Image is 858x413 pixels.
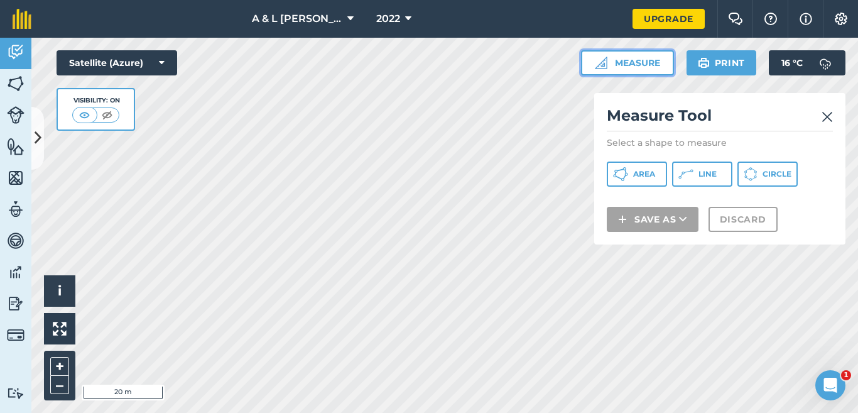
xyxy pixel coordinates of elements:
[99,109,115,121] img: svg+xml;base64,PHN2ZyB4bWxucz0iaHR0cDovL3d3dy53My5vcmcvMjAwMC9zdmciIHdpZHRoPSI1MCIgaGVpZ2h0PSI0MC...
[607,207,698,232] button: Save as
[7,263,24,282] img: svg+xml;base64,PD94bWwgdmVyc2lvbj0iMS4wIiBlbmNvZGluZz0idXRmLTgiPz4KPCEtLSBHZW5lcmF0b3I6IEFkb2JlIE...
[728,13,743,25] img: Two speech bubbles overlapping with the left bubble in the forefront
[763,13,778,25] img: A question mark icon
[698,169,717,179] span: Line
[687,50,757,75] button: Print
[841,370,851,380] span: 1
[698,55,710,70] img: svg+xml;base64,PHN2ZyB4bWxucz0iaHR0cDovL3d3dy53My5vcmcvMjAwMC9zdmciIHdpZHRoPSIxOSIgaGVpZ2h0PSIyNC...
[50,376,69,394] button: –
[595,57,607,69] img: Ruler icon
[607,136,833,149] p: Select a shape to measure
[53,322,67,336] img: Four arrows, one pointing top left, one top right, one bottom right and the last bottom left
[7,168,24,187] img: svg+xml;base64,PHN2ZyB4bWxucz0iaHR0cDovL3d3dy53My5vcmcvMjAwMC9zdmciIHdpZHRoPSI1NiIgaGVpZ2h0PSI2MC...
[7,387,24,399] img: svg+xml;base64,PD94bWwgdmVyc2lvbj0iMS4wIiBlbmNvZGluZz0idXRmLTgiPz4KPCEtLSBHZW5lcmF0b3I6IEFkb2JlIE...
[834,13,849,25] img: A cog icon
[709,207,778,232] button: Discard
[7,43,24,62] img: svg+xml;base64,PD94bWwgdmVyc2lvbj0iMS4wIiBlbmNvZGluZz0idXRmLTgiPz4KPCEtLSBHZW5lcmF0b3I6IEFkb2JlIE...
[7,74,24,93] img: svg+xml;base64,PHN2ZyB4bWxucz0iaHR0cDovL3d3dy53My5vcmcvMjAwMC9zdmciIHdpZHRoPSI1NiIgaGVpZ2h0PSI2MC...
[77,109,92,121] img: svg+xml;base64,PHN2ZyB4bWxucz0iaHR0cDovL3d3dy53My5vcmcvMjAwMC9zdmciIHdpZHRoPSI1MCIgaGVpZ2h0PSI0MC...
[13,9,31,29] img: fieldmargin Logo
[672,162,732,187] button: Line
[633,9,705,29] a: Upgrade
[376,11,400,26] span: 2022
[800,11,812,26] img: svg+xml;base64,PHN2ZyB4bWxucz0iaHR0cDovL3d3dy53My5vcmcvMjAwMC9zdmciIHdpZHRoPSIxNyIgaGVpZ2h0PSIxNy...
[618,212,627,227] img: svg+xml;base64,PHN2ZyB4bWxucz0iaHR0cDovL3d3dy53My5vcmcvMjAwMC9zdmciIHdpZHRoPSIxNCIgaGVpZ2h0PSIyNC...
[7,326,24,344] img: svg+xml;base64,PD94bWwgdmVyc2lvbj0iMS4wIiBlbmNvZGluZz0idXRmLTgiPz4KPCEtLSBHZW5lcmF0b3I6IEFkb2JlIE...
[607,162,667,187] button: Area
[581,50,674,75] button: Measure
[822,109,833,124] img: svg+xml;base64,PHN2ZyB4bWxucz0iaHR0cDovL3d3dy53My5vcmcvMjAwMC9zdmciIHdpZHRoPSIyMiIgaGVpZ2h0PSIzMC...
[7,231,24,250] img: svg+xml;base64,PD94bWwgdmVyc2lvbj0iMS4wIiBlbmNvZGluZz0idXRmLTgiPz4KPCEtLSBHZW5lcmF0b3I6IEFkb2JlIE...
[58,283,62,299] span: i
[737,162,798,187] button: Circle
[813,50,838,75] img: svg+xml;base64,PD94bWwgdmVyc2lvbj0iMS4wIiBlbmNvZGluZz0idXRmLTgiPz4KPCEtLSBHZW5lcmF0b3I6IEFkb2JlIE...
[50,357,69,376] button: +
[252,11,342,26] span: A & L [PERSON_NAME] & sons
[815,370,845,400] iframe: Intercom live chat
[72,96,120,106] div: Visibility: On
[44,275,75,307] button: i
[769,50,845,75] button: 16 °C
[7,294,24,313] img: svg+xml;base64,PD94bWwgdmVyc2lvbj0iMS4wIiBlbmNvZGluZz0idXRmLTgiPz4KPCEtLSBHZW5lcmF0b3I6IEFkb2JlIE...
[781,50,803,75] span: 16 ° C
[633,169,655,179] span: Area
[7,137,24,156] img: svg+xml;base64,PHN2ZyB4bWxucz0iaHR0cDovL3d3dy53My5vcmcvMjAwMC9zdmciIHdpZHRoPSI1NiIgaGVpZ2h0PSI2MC...
[607,106,833,131] h2: Measure Tool
[7,106,24,124] img: svg+xml;base64,PD94bWwgdmVyc2lvbj0iMS4wIiBlbmNvZGluZz0idXRmLTgiPz4KPCEtLSBHZW5lcmF0b3I6IEFkb2JlIE...
[57,50,177,75] button: Satellite (Azure)
[7,200,24,219] img: svg+xml;base64,PD94bWwgdmVyc2lvbj0iMS4wIiBlbmNvZGluZz0idXRmLTgiPz4KPCEtLSBHZW5lcmF0b3I6IEFkb2JlIE...
[763,169,791,179] span: Circle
